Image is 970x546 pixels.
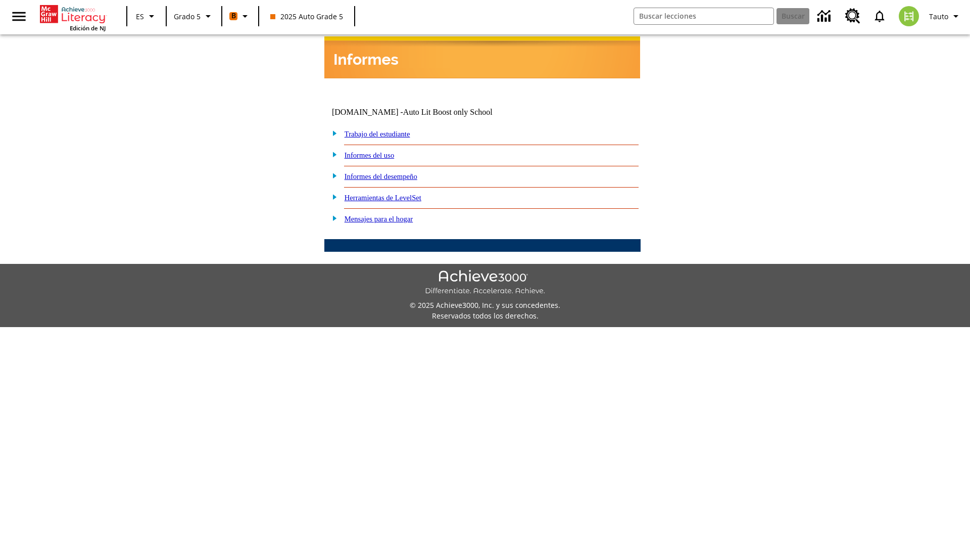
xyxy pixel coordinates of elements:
a: Trabajo del estudiante [345,130,410,138]
a: Mensajes para el hogar [345,215,413,223]
button: Escoja un nuevo avatar [893,3,925,29]
img: plus.gif [327,128,337,138]
input: Buscar campo [634,8,773,24]
a: Informes del desempeño [345,172,417,180]
img: Achieve3000 Differentiate Accelerate Achieve [425,270,545,296]
a: Centro de información [811,3,839,30]
span: ES [136,11,144,22]
span: B [231,10,236,22]
nobr: Auto Lit Boost only School [403,108,493,116]
span: Edición de NJ [70,24,106,32]
img: plus.gif [327,192,337,201]
button: Abrir el menú lateral [4,2,34,31]
img: plus.gif [327,150,337,159]
button: Lenguaje: ES, Selecciona un idioma [130,7,163,25]
span: Grado 5 [174,11,201,22]
button: Boost El color de la clase es anaranjado. Cambiar el color de la clase. [225,7,255,25]
a: Centro de recursos, Se abrirá en una pestaña nueva. [839,3,866,30]
button: Grado: Grado 5, Elige un grado [170,7,218,25]
img: plus.gif [327,171,337,180]
a: Herramientas de LevelSet [345,194,421,202]
button: Perfil/Configuración [925,7,966,25]
span: 2025 Auto Grade 5 [270,11,343,22]
img: avatar image [899,6,919,26]
img: header [324,36,640,78]
div: Portada [40,3,106,32]
a: Informes del uso [345,151,395,159]
span: Tauto [929,11,948,22]
a: Notificaciones [866,3,893,29]
td: [DOMAIN_NAME] - [332,108,518,117]
img: plus.gif [327,213,337,222]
